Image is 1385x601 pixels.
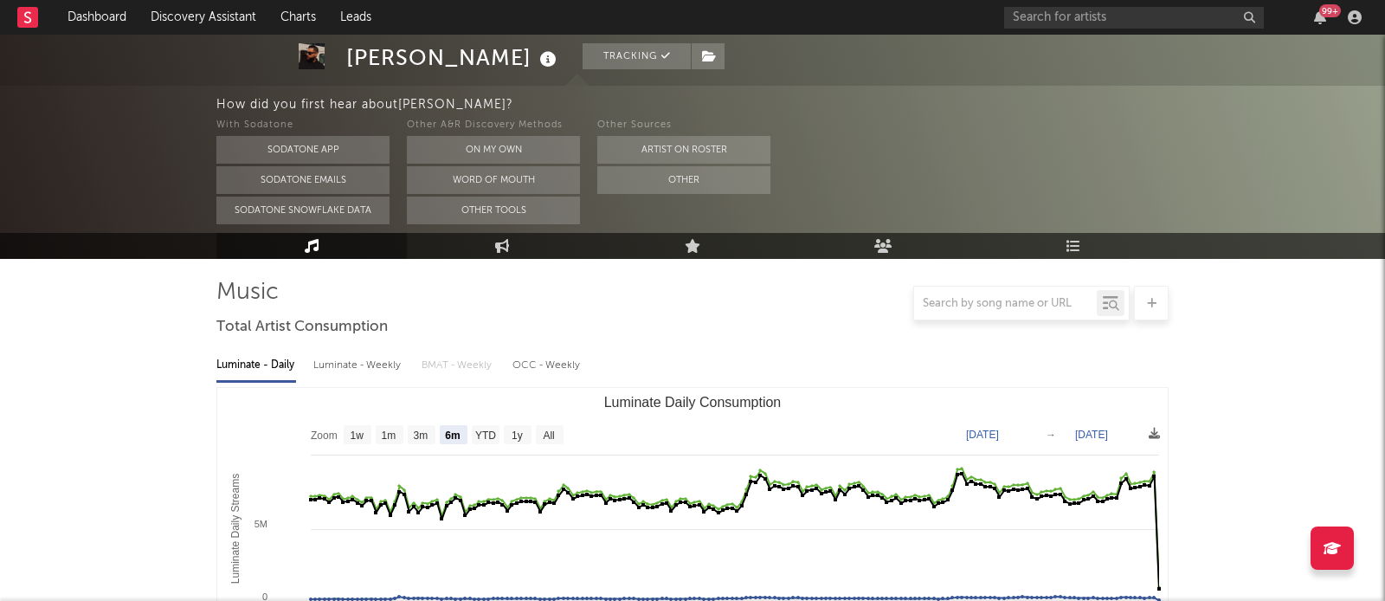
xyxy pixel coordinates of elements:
[311,430,338,442] text: Zoom
[216,282,279,303] span: Music
[597,136,770,164] button: Artist on Roster
[1004,7,1264,29] input: Search for artists
[216,115,390,136] div: With Sodatone
[604,395,782,410] text: Luminate Daily Consumption
[216,94,1385,115] div: How did you first hear about [PERSON_NAME] ?
[229,474,242,584] text: Luminate Daily Streams
[407,166,580,194] button: Word Of Mouth
[216,166,390,194] button: Sodatone Emails
[445,430,460,442] text: 6m
[407,136,580,164] button: On My Own
[1314,10,1326,24] button: 99+
[313,351,404,380] div: Luminate - Weekly
[914,297,1097,311] input: Search by song name or URL
[597,115,770,136] div: Other Sources
[543,430,554,442] text: All
[475,430,496,442] text: YTD
[407,115,580,136] div: Other A&R Discovery Methods
[346,43,561,72] div: [PERSON_NAME]
[216,351,296,380] div: Luminate - Daily
[512,351,582,380] div: OCC - Weekly
[1075,429,1108,441] text: [DATE]
[597,166,770,194] button: Other
[382,430,396,442] text: 1m
[583,43,691,69] button: Tracking
[966,429,999,441] text: [DATE]
[254,519,267,529] text: 5M
[1319,4,1341,17] div: 99 +
[216,317,388,338] span: Total Artist Consumption
[216,136,390,164] button: Sodatone App
[512,430,523,442] text: 1y
[407,197,580,224] button: Other Tools
[351,430,364,442] text: 1w
[1046,429,1056,441] text: →
[216,197,390,224] button: Sodatone Snowflake Data
[414,430,428,442] text: 3m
